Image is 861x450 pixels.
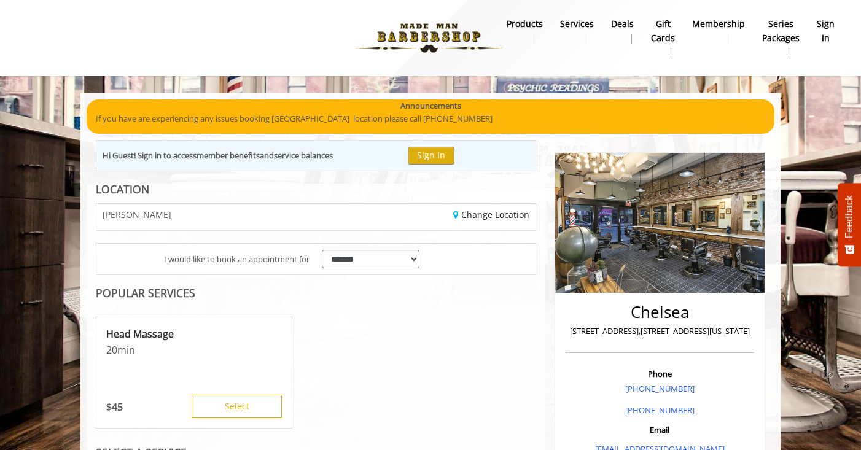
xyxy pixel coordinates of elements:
b: sign in [817,17,835,45]
h2: Chelsea [569,303,751,321]
button: Sign In [408,147,454,165]
a: Gift cardsgift cards [642,15,684,61]
button: Feedback - Show survey [838,183,861,266]
button: Select [192,395,282,418]
b: POPULAR SERVICES [96,285,195,300]
a: [PHONE_NUMBER] [625,383,695,394]
p: If you have are experiencing any issues booking [GEOGRAPHIC_DATA] location please call [PHONE_NUM... [96,112,765,125]
b: Services [560,17,594,31]
p: 45 [106,400,123,414]
b: Announcements [400,99,461,112]
a: MembershipMembership [684,15,754,47]
span: [PERSON_NAME] [103,210,171,219]
a: DealsDeals [602,15,642,47]
p: Head Massage [106,327,282,341]
b: member benefits [197,150,260,161]
span: min [117,343,135,357]
a: sign insign in [808,15,843,47]
a: Series packagesSeries packages [754,15,808,61]
span: $ [106,400,112,414]
b: Deals [611,17,634,31]
img: Made Man Barbershop logo [345,4,513,72]
div: Hi Guest! Sign in to access and [103,149,333,162]
b: LOCATION [96,182,149,196]
p: [STREET_ADDRESS],[STREET_ADDRESS][US_STATE] [569,325,751,338]
a: Change Location [453,209,529,220]
a: [PHONE_NUMBER] [625,405,695,416]
span: I would like to book an appointment for [164,253,310,266]
span: Feedback [844,195,855,238]
b: Membership [692,17,745,31]
a: ServicesServices [551,15,602,47]
b: service balances [274,150,333,161]
h3: Email [569,425,751,434]
b: gift cards [651,17,675,45]
b: Series packages [762,17,800,45]
b: products [507,17,543,31]
h3: Phone [569,370,751,378]
p: 20 [106,343,282,357]
a: Productsproducts [498,15,551,47]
